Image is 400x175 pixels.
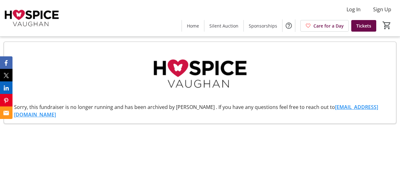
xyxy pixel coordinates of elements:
span: Sign Up [373,6,391,13]
a: Sponsorships [244,20,282,32]
span: Home [187,23,199,29]
span: Silent Auction [209,23,238,29]
button: Cart [381,20,392,31]
button: Help [282,19,295,32]
a: [EMAIL_ADDRESS][DOMAIN_NAME] [14,104,378,118]
button: Log In [342,4,366,14]
span: Sponsorships [249,23,277,29]
a: Silent Auction [204,20,243,32]
div: Sorry, this fundraiser is no longer running and has been archived by [PERSON_NAME] . If you have ... [9,103,391,118]
span: Care for a Day [313,23,344,29]
button: Sign Up [368,4,396,14]
a: Care for a Day [300,20,349,32]
img: Hospice Vaughan 's Logo [4,3,59,34]
img: Hospice Vaughan logo [152,47,248,101]
span: Tickets [356,23,371,29]
a: Home [182,20,204,32]
span: Log In [347,6,361,13]
a: Tickets [351,20,376,32]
